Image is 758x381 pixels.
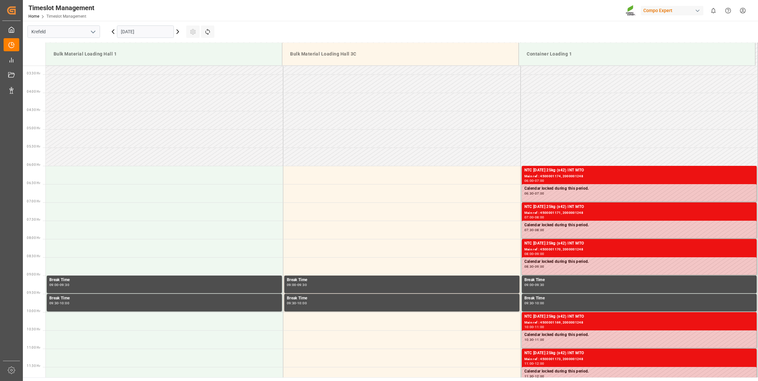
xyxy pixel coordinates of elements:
div: NTC [DATE] 25kg (x42) INT MTO [524,240,754,247]
div: 09:30 [60,283,69,286]
div: 11:00 [535,338,544,341]
span: 06:30 Hr [27,181,40,185]
div: - [534,325,535,328]
div: 09:30 [535,283,544,286]
div: Calendar locked during this period. [524,222,754,229]
div: 07:00 [524,216,534,219]
span: 05:30 Hr [27,145,40,148]
div: Calendar locked during this period. [524,185,754,192]
div: 09:00 [535,252,544,255]
div: 08:00 [535,216,544,219]
div: 11:00 [535,325,544,328]
div: 09:00 [287,283,296,286]
div: NTC [DATE] 25kg (x42) INT MTO [524,313,754,320]
div: 06:30 [524,192,534,195]
div: Break Time [287,295,517,302]
span: 04:00 Hr [27,90,40,93]
div: Break Time [49,295,279,302]
div: 10:30 [524,338,534,341]
div: 09:30 [524,302,534,305]
div: Compo Expert [641,6,703,15]
a: Home [28,14,39,19]
div: - [534,252,535,255]
div: 09:30 [297,283,307,286]
div: Main ref : 4500001171, 2000001248 [524,210,754,216]
div: - [534,192,535,195]
span: 06:00 Hr [27,163,40,167]
div: - [59,302,60,305]
input: Type to search/select [27,25,100,38]
div: Break Time [524,295,754,302]
div: 08:30 [524,265,534,268]
div: Timeslot Management [28,3,94,13]
div: Bulk Material Loading Hall 1 [51,48,277,60]
span: 07:30 Hr [27,218,40,221]
div: - [534,179,535,182]
button: open menu [88,27,98,37]
div: 10:00 [297,302,307,305]
div: Calendar locked during this period. [524,259,754,265]
div: - [534,302,535,305]
div: 06:00 [524,179,534,182]
span: 03:30 Hr [27,71,40,75]
div: Break Time [49,277,279,283]
span: 11:30 Hr [27,364,40,368]
div: 10:00 [60,302,69,305]
div: NTC [DATE] 25kg (x42) INT MTO [524,167,754,174]
div: Calendar locked during this period. [524,332,754,338]
div: 08:00 [535,229,544,231]
div: Break Time [524,277,754,283]
div: - [296,302,297,305]
span: 08:00 Hr [27,236,40,240]
input: DD.MM.YYYY [117,25,174,38]
span: 08:30 Hr [27,254,40,258]
div: 09:00 [535,265,544,268]
span: 10:30 Hr [27,327,40,331]
div: 12:00 [535,375,544,378]
div: 12:00 [535,362,544,365]
div: NTC [DATE] 25kg (x42) INT MTO [524,350,754,357]
div: 08:00 [524,252,534,255]
div: 10:00 [524,325,534,328]
div: - [534,375,535,378]
div: Break Time [287,277,517,283]
div: Calendar locked during this period. [524,368,754,375]
div: Bulk Material Loading Hall 3C [288,48,513,60]
div: 09:00 [524,283,534,286]
div: - [59,283,60,286]
div: - [534,229,535,231]
div: 09:00 [49,283,59,286]
span: 10:00 Hr [27,309,40,313]
div: 11:30 [524,375,534,378]
div: 07:00 [535,179,544,182]
div: 10:00 [535,302,544,305]
div: - [534,283,535,286]
span: 09:00 Hr [27,273,40,276]
div: Main ref : 4500001169, 2000001248 [524,320,754,325]
div: 07:00 [535,192,544,195]
div: 07:30 [524,229,534,231]
span: 09:30 Hr [27,291,40,294]
div: NTC [DATE] 25kg (x42) INT MTO [524,204,754,210]
button: show 0 new notifications [706,3,721,18]
div: 09:30 [49,302,59,305]
div: Main ref : 4500001174, 2000001248 [524,174,754,179]
div: Main ref : 4500001173, 2000001248 [524,357,754,362]
img: Screenshot%202023-09-29%20at%2010.02.21.png_1712312052.png [626,5,636,16]
div: - [534,265,535,268]
button: Compo Expert [641,4,706,17]
span: 07:00 Hr [27,199,40,203]
div: 11:00 [524,362,534,365]
span: 05:00 Hr [27,126,40,130]
button: Help Center [721,3,735,18]
span: 11:00 Hr [27,346,40,349]
div: 09:30 [287,302,296,305]
div: - [534,216,535,219]
div: - [534,338,535,341]
div: Container Loading 1 [524,48,750,60]
div: - [296,283,297,286]
span: 04:30 Hr [27,108,40,112]
div: Main ref : 4500001170, 2000001248 [524,247,754,252]
div: - [534,362,535,365]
